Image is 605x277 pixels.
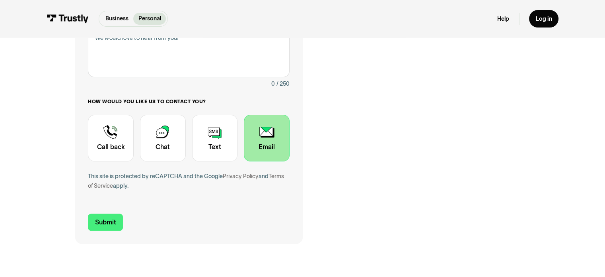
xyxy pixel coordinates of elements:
[88,214,123,231] input: Submit
[88,171,289,191] div: This site is protected by reCAPTCHA and the Google and apply.
[223,173,259,179] a: Privacy Policy
[138,14,161,23] p: Personal
[535,15,552,23] div: Log in
[271,79,275,89] div: 0
[497,15,509,23] a: Help
[88,98,289,105] label: How would you like us to contact you?
[276,79,290,89] div: / 250
[101,13,134,25] a: Business
[529,10,558,27] a: Log in
[47,14,89,23] img: Trustly Logo
[105,14,128,23] p: Business
[133,13,166,25] a: Personal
